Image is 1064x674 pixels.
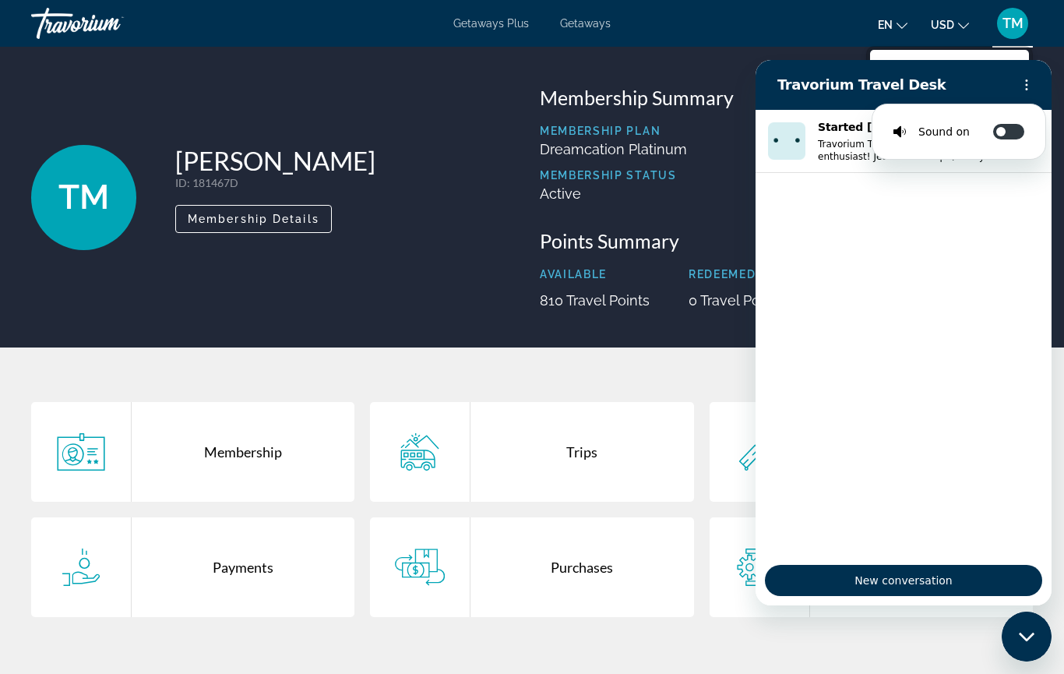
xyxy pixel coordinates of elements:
a: Travelers [710,402,1033,502]
p: Available [540,268,650,281]
button: Change language [878,13,907,36]
a: Membership [31,402,354,502]
span: en [878,19,893,31]
p: Redeemed [689,268,784,281]
a: Trips [370,402,693,502]
p: 0 Travel Points [689,292,784,309]
button: Membership Details [175,205,332,233]
div: Trips [470,402,693,502]
span: Membership Details [188,213,319,225]
iframe: Button to launch messaging window, conversation in progress [1002,612,1052,662]
p: Active [540,185,687,202]
span: TM [58,177,109,217]
span: ID [175,176,187,189]
a: Getaways [560,17,611,30]
a: Purchases [370,517,693,617]
h3: Points Summary [540,229,1033,252]
div: Membership [132,402,354,502]
a: Getaways Plus [453,17,529,30]
p: 810 Travel Points [540,292,650,309]
div: Payments [132,517,354,617]
h3: Membership Summary [540,86,1033,109]
h1: [PERSON_NAME] [175,145,375,176]
div: Purchases [470,517,693,617]
span: TM [1002,16,1023,31]
p: Membership Status [540,169,687,182]
a: Settings [710,517,1033,617]
p: : 181467D [175,176,375,189]
p: Membership Plan [540,125,687,137]
a: Travorium [31,3,187,44]
iframe: Messaging window [756,60,1052,605]
button: Change currency [931,13,969,36]
p: Dreamcation Platinum [540,141,687,157]
span: USD [931,19,954,31]
a: Payments [31,517,354,617]
a: Membership Details [175,208,332,225]
button: User Menu [992,7,1033,40]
